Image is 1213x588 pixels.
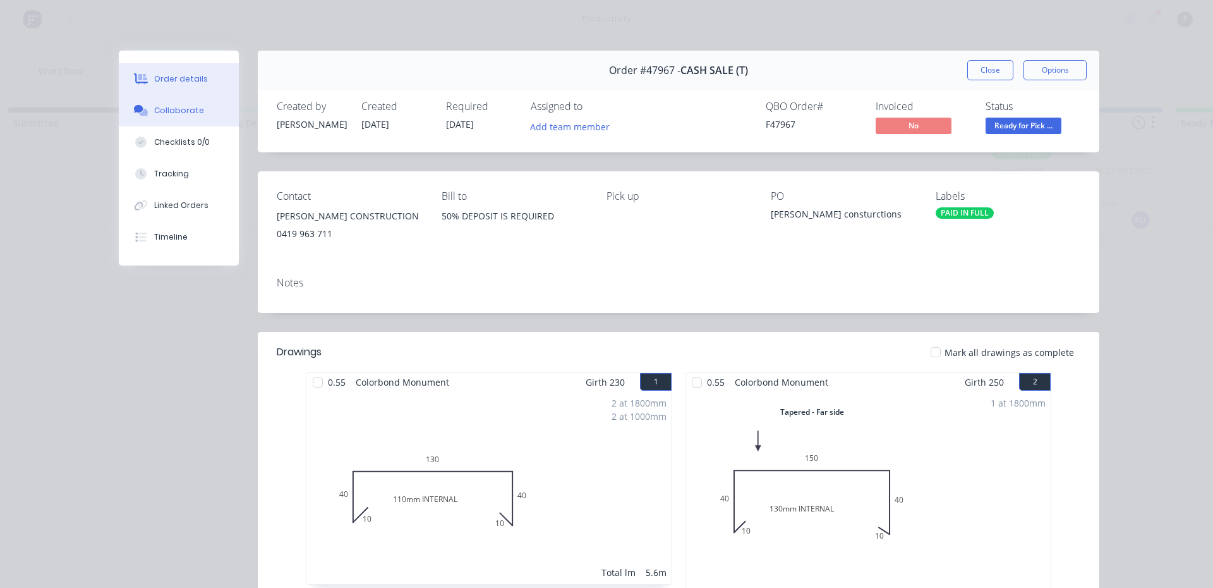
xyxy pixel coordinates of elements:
[277,277,1080,289] div: Notes
[766,101,860,113] div: QBO Order #
[154,168,189,180] div: Tracking
[601,566,636,579] div: Total lm
[277,190,421,202] div: Contact
[524,118,617,135] button: Add team member
[646,566,667,579] div: 5.6m
[730,373,833,391] span: Colorbond Monument
[119,158,239,190] button: Tracking
[119,221,239,253] button: Timeline
[936,207,994,219] div: PAID IN FULL
[680,64,748,77] span: CASH SALE (T)
[154,200,208,211] div: Linked Orders
[306,391,672,584] div: 110mm INTERNAL104013040102 at 1800mm2 at 1000mmTotal lm5.6m
[531,118,617,135] button: Add team member
[640,373,672,391] button: 1
[586,373,625,391] span: Girth 230
[351,373,454,391] span: Colorbond Monument
[277,225,421,243] div: 0419 963 711
[986,101,1080,113] div: Status
[119,126,239,158] button: Checklists 0/0
[361,101,431,113] div: Created
[876,118,951,133] span: No
[119,190,239,221] button: Linked Orders
[154,73,208,85] div: Order details
[442,207,586,248] div: 50% DEPOSIT IS REQUIRED
[154,137,210,148] div: Checklists 0/0
[119,63,239,95] button: Order details
[991,396,1046,410] div: 1 at 1800mm
[766,118,860,131] div: F47967
[154,105,204,116] div: Collaborate
[154,231,188,243] div: Timeline
[771,207,915,225] div: [PERSON_NAME] consturctions
[967,60,1013,80] button: Close
[609,64,680,77] span: Order #47967 -
[1019,373,1051,391] button: 2
[612,410,667,423] div: 2 at 1000mm
[277,207,421,248] div: [PERSON_NAME] CONSTRUCTION0419 963 711
[606,190,751,202] div: Pick up
[1023,60,1087,80] button: Options
[876,101,970,113] div: Invoiced
[965,373,1004,391] span: Girth 250
[612,396,667,410] div: 2 at 1800mm
[771,190,915,202] div: PO
[446,118,474,130] span: [DATE]
[442,207,586,225] div: 50% DEPOSIT IS REQUIRED
[986,118,1061,137] button: Ready for Pick ...
[277,207,421,225] div: [PERSON_NAME] CONSTRUCTION
[936,190,1080,202] div: Labels
[277,345,322,360] div: Drawings
[531,101,657,113] div: Assigned to
[944,346,1074,359] span: Mark all drawings as complete
[702,373,730,391] span: 0.55
[119,95,239,126] button: Collaborate
[277,118,346,131] div: [PERSON_NAME]
[277,101,346,113] div: Created by
[442,190,586,202] div: Bill to
[986,118,1061,133] span: Ready for Pick ...
[323,373,351,391] span: 0.55
[446,101,516,113] div: Required
[361,118,389,130] span: [DATE]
